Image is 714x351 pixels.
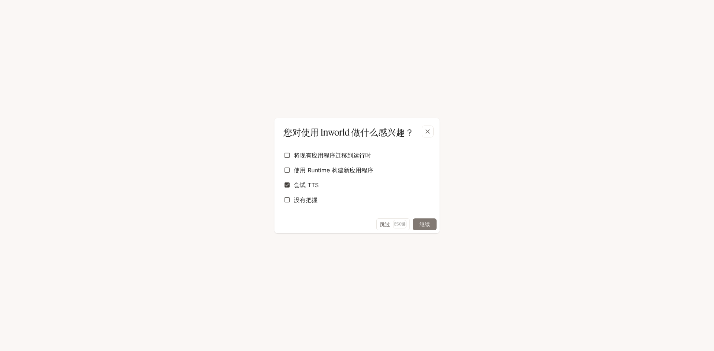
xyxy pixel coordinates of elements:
font: 没有把握 [294,196,318,204]
font: 尝试 TTS [294,181,319,189]
font: 使用 Runtime 构建新应用程序 [294,166,373,174]
font: Esc键 [394,221,405,227]
font: 跳过 [380,221,390,227]
button: 跳过Esc键 [376,218,410,230]
button: 继续 [413,218,437,230]
font: 继续 [419,221,430,227]
font: 您对使用 Inworld 做什么感兴趣？ [283,127,414,138]
font: 将现有应用程序迁移到运行时 [294,152,371,159]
